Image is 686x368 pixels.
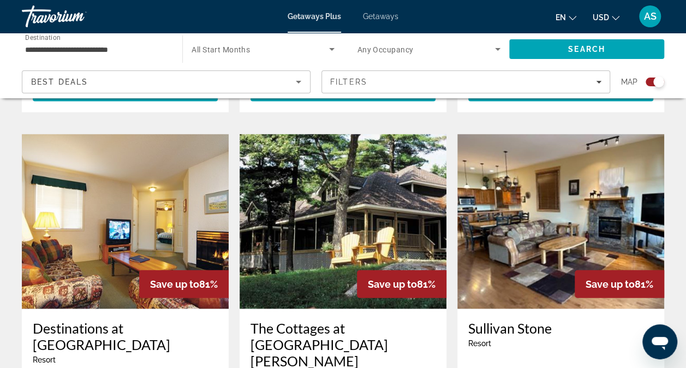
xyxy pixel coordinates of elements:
[363,12,398,21] a: Getaways
[33,320,218,353] a: Destinations at [GEOGRAPHIC_DATA]
[586,278,635,290] span: Save up to
[33,82,218,102] button: View Resort(5 units)
[330,78,367,86] span: Filters
[457,134,664,309] img: Sullivan Stone
[288,12,341,21] a: Getaways Plus
[321,70,610,93] button: Filters
[31,78,88,86] span: Best Deals
[636,5,664,28] button: User Menu
[139,270,229,298] div: 81%
[468,82,653,102] button: View Resort(50 units)
[357,270,446,298] div: 81%
[468,339,491,348] span: Resort
[33,355,56,364] span: Resort
[22,134,229,309] img: Destinations at Holiday Park
[593,9,619,25] button: Change currency
[150,278,199,290] span: Save up to
[22,2,131,31] a: Travorium
[25,43,168,56] input: Select destination
[25,33,61,41] span: Destination
[556,13,566,22] span: en
[250,82,436,102] button: View Resort(16 units)
[642,324,677,359] iframe: Button to launch messaging window
[468,320,653,336] a: Sullivan Stone
[593,13,609,22] span: USD
[568,45,605,54] span: Search
[509,39,664,59] button: Search
[644,11,657,22] span: AS
[368,278,417,290] span: Save up to
[192,45,250,54] span: All Start Months
[621,74,637,90] span: Map
[556,9,576,25] button: Change language
[575,270,664,298] div: 81%
[357,45,414,54] span: Any Occupancy
[240,134,446,309] img: The Cottages at Port Stanton
[31,75,301,88] mat-select: Sort by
